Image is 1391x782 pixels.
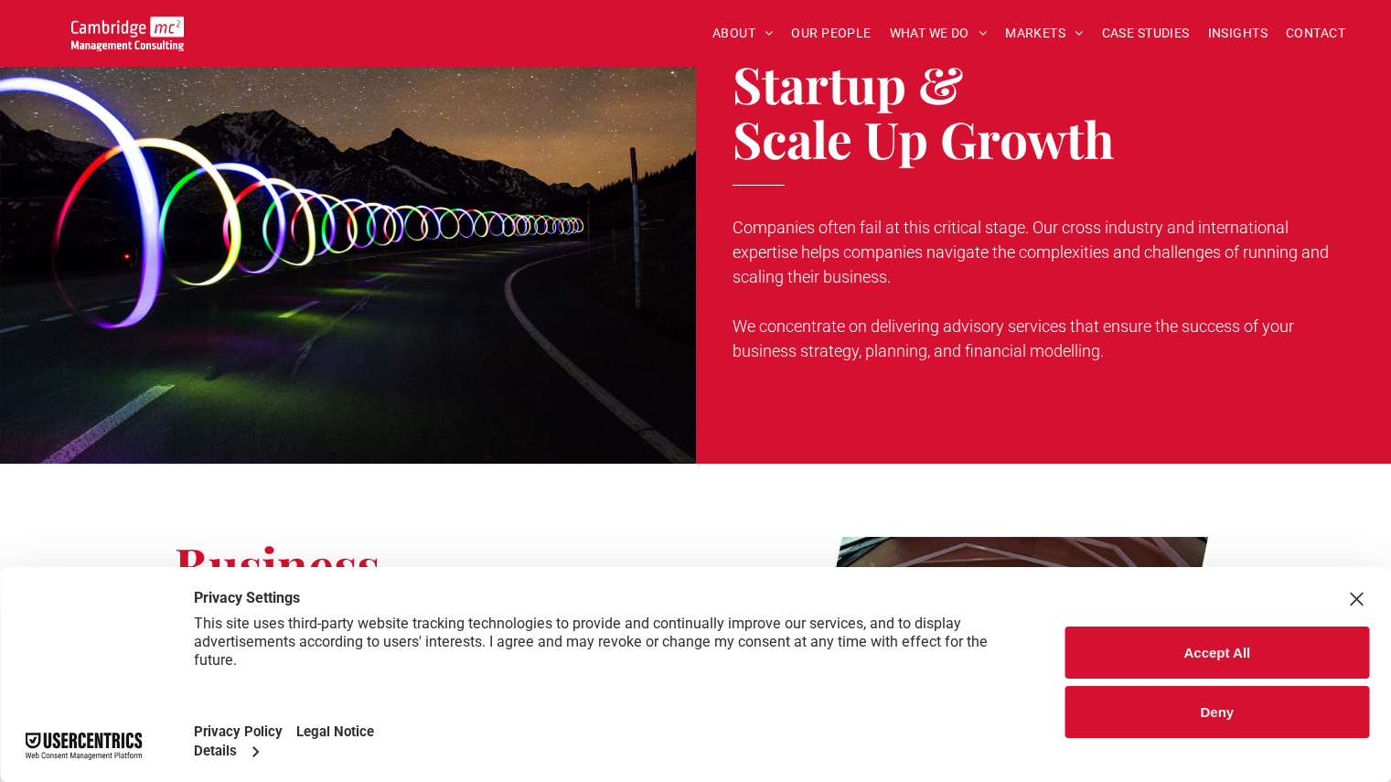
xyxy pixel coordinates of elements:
[175,530,381,654] span: Business Advisory
[782,19,880,48] a: OUR PEOPLE
[1199,19,1277,48] a: INSIGHTS
[733,316,1294,360] span: We concentrate on delivering advisory services that ensure the success of your business strategy,...
[733,218,1329,286] span: Companies often fail at this critical stage. Our cross industry and international expertise helps...
[1093,19,1199,48] a: CASE STUDIES
[1277,19,1354,48] a: CONTACT
[996,19,1092,48] a: MARKETS
[71,19,184,38] a: Your Business Transformed | Cambridge Management Consulting
[733,49,963,117] span: Startup &
[881,19,997,48] a: WHAT WE DO
[703,19,783,48] a: ABOUT
[733,104,1114,172] span: Scale Up Growth
[71,16,184,51] img: Go to Homepage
